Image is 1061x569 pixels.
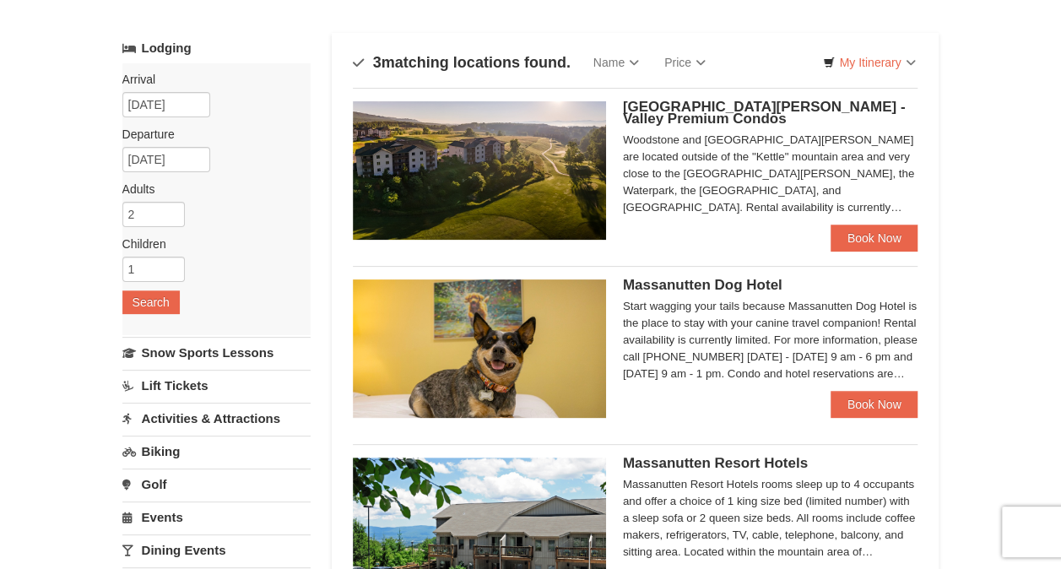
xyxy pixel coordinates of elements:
[353,279,606,418] img: 27428181-5-81c892a3.jpg
[831,225,918,252] a: Book Now
[122,469,311,500] a: Golf
[122,236,298,252] label: Children
[122,403,311,434] a: Activities & Attractions
[122,534,311,566] a: Dining Events
[623,455,808,471] span: Massanutten Resort Hotels
[353,101,606,240] img: 19219041-4-ec11c166.jpg
[623,277,782,293] span: Massanutten Dog Hotel
[353,54,571,71] h4: matching locations found.
[623,132,918,216] div: Woodstone and [GEOGRAPHIC_DATA][PERSON_NAME] are located outside of the "Kettle" mountain area an...
[122,370,311,401] a: Lift Tickets
[652,46,718,79] a: Price
[623,298,918,382] div: Start wagging your tails because Massanutten Dog Hotel is the place to stay with your canine trav...
[122,290,180,314] button: Search
[122,337,311,368] a: Snow Sports Lessons
[122,181,298,198] label: Adults
[623,476,918,561] div: Massanutten Resort Hotels rooms sleep up to 4 occupants and offer a choice of 1 king size bed (li...
[831,391,918,418] a: Book Now
[373,54,382,71] span: 3
[812,50,926,75] a: My Itinerary
[122,501,311,533] a: Events
[122,436,311,467] a: Biking
[122,33,311,63] a: Lodging
[122,126,298,143] label: Departure
[122,71,298,88] label: Arrival
[623,99,906,127] span: [GEOGRAPHIC_DATA][PERSON_NAME] - Valley Premium Condos
[581,46,652,79] a: Name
